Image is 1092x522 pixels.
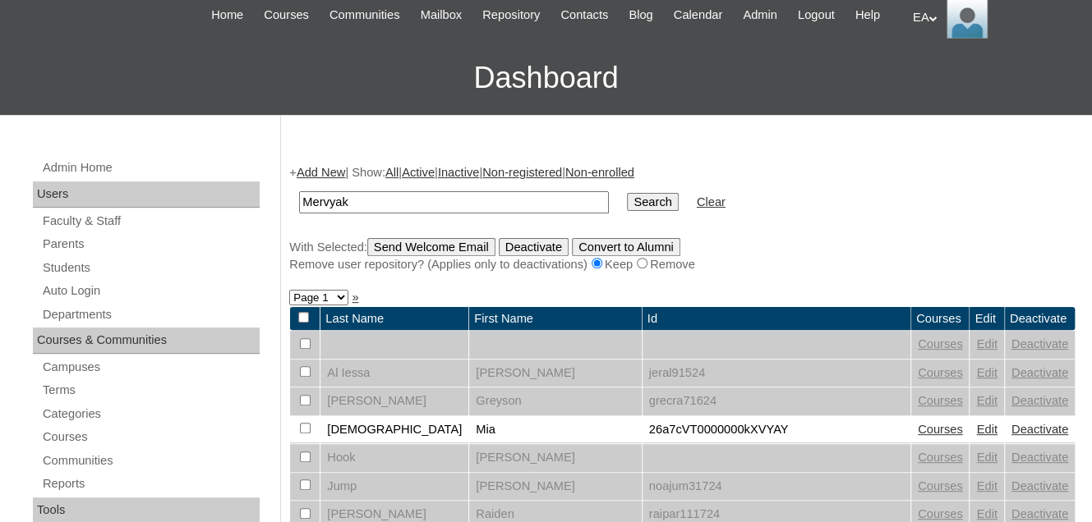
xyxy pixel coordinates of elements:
[41,427,260,447] a: Courses
[329,6,400,25] span: Communities
[469,416,641,444] td: Mia
[41,281,260,301] a: Auto Login
[8,41,1084,115] h3: Dashboard
[855,6,880,25] span: Help
[289,238,1076,273] div: With Selected:
[1011,479,1068,492] a: Deactivate
[289,256,1076,273] div: Remove user repository? (Applies only to deactivations) Keep Remove
[482,6,540,25] span: Repository
[1005,307,1075,331] td: Deactivate
[41,304,260,325] a: Departments
[320,473,468,501] td: Jump
[643,307,910,331] td: Id
[264,6,309,25] span: Courses
[469,473,641,501] td: [PERSON_NAME]
[643,359,910,387] td: jeral91524
[41,258,260,278] a: Students
[735,6,786,25] a: Admin
[41,211,260,231] a: Faculty & Staff
[320,444,468,472] td: Hook
[499,238,569,256] input: Deactivate
[421,6,463,25] span: Mailbox
[976,507,997,520] a: Edit
[1011,366,1068,379] a: Deactivate
[976,366,997,379] a: Edit
[469,444,641,472] td: [PERSON_NAME]
[847,6,888,25] a: Help
[256,6,317,25] a: Courses
[289,164,1076,272] div: + | Show: | | | |
[33,327,260,354] div: Courses & Communities
[976,337,997,350] a: Edit
[918,479,963,492] a: Courses
[41,158,260,178] a: Admin Home
[976,451,997,464] a: Edit
[918,366,963,379] a: Courses
[666,6,730,25] a: Calendar
[643,416,910,444] td: 26a7cVT0000000kXVYAY
[41,404,260,424] a: Categories
[918,507,963,520] a: Courses
[41,474,260,494] a: Reports
[203,6,251,25] a: Home
[643,387,910,415] td: grecra71624
[798,6,835,25] span: Logout
[367,238,495,256] input: Send Welcome Email
[321,6,408,25] a: Communities
[643,473,910,501] td: noajum31724
[976,479,997,492] a: Edit
[297,166,345,179] a: Add New
[565,166,634,179] a: Non-enrolled
[402,166,435,179] a: Active
[918,423,963,436] a: Courses
[41,380,260,401] a: Terms
[1011,451,1068,464] a: Deactivate
[320,416,468,444] td: [DEMOGRAPHIC_DATA]
[482,166,562,179] a: Non-registered
[41,451,260,471] a: Communities
[469,359,641,387] td: [PERSON_NAME]
[320,359,468,387] td: Al Iessa
[976,394,997,407] a: Edit
[41,234,260,254] a: Parents
[674,6,722,25] span: Calendar
[970,307,1003,331] td: Edit
[469,387,641,415] td: Greyson
[385,166,399,179] a: All
[412,6,471,25] a: Mailbox
[976,423,997,436] a: Edit
[320,387,468,415] td: [PERSON_NAME]
[790,6,843,25] a: Logout
[743,6,777,25] span: Admin
[572,238,680,256] input: Convert to Alumni
[211,6,243,25] span: Home
[1011,507,1068,520] a: Deactivate
[469,307,641,331] td: First Name
[560,6,608,25] span: Contacts
[918,337,963,350] a: Courses
[33,181,260,208] div: Users
[1011,394,1068,407] a: Deactivate
[438,166,480,179] a: Inactive
[320,307,468,331] td: Last Name
[911,307,970,331] td: Courses
[620,6,661,25] a: Blog
[918,394,963,407] a: Courses
[474,6,548,25] a: Repository
[627,193,678,211] input: Search
[918,451,963,464] a: Courses
[697,195,726,208] a: Clear
[629,6,652,25] span: Blog
[41,357,260,378] a: Campuses
[352,291,358,304] a: »
[552,6,616,25] a: Contacts
[1011,337,1068,350] a: Deactivate
[299,191,609,213] input: Search
[1011,423,1068,436] a: Deactivate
